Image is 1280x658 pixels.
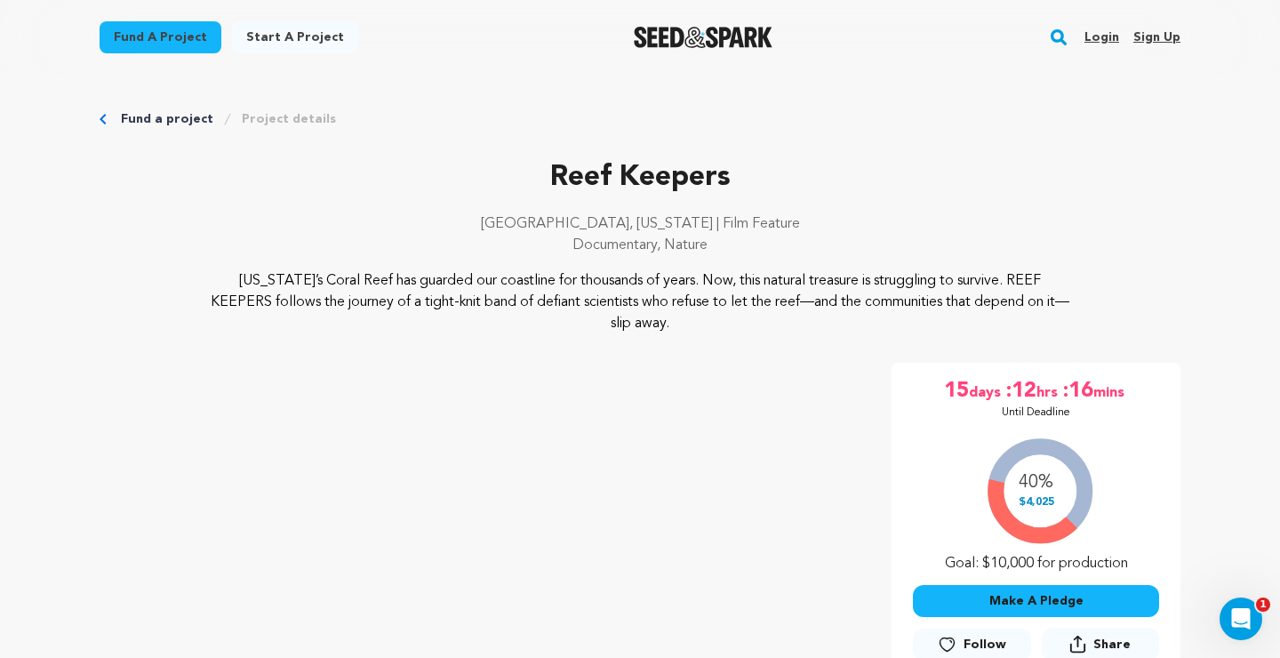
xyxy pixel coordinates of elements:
[1133,23,1180,52] a: Sign up
[232,21,358,53] a: Start a project
[1220,598,1262,640] iframe: Intercom live chat
[1093,636,1131,654] span: Share
[913,585,1159,617] button: Make A Pledge
[100,156,1180,199] p: Reef Keepers
[242,110,336,128] a: Project details
[944,377,969,405] span: 15
[964,636,1006,654] span: Follow
[208,270,1073,334] p: [US_STATE]’s Coral Reef has guarded our coastline for thousands of years. Now, this natural treas...
[634,27,773,48] a: Seed&Spark Homepage
[634,27,773,48] img: Seed&Spark Logo Dark Mode
[1036,377,1061,405] span: hrs
[1093,377,1128,405] span: mins
[1004,377,1036,405] span: :12
[1061,377,1093,405] span: :16
[969,377,1004,405] span: days
[121,110,213,128] a: Fund a project
[100,213,1180,235] p: [GEOGRAPHIC_DATA], [US_STATE] | Film Feature
[100,110,1180,128] div: Breadcrumb
[100,235,1180,256] p: Documentary, Nature
[1256,598,1270,612] span: 1
[1002,405,1070,420] p: Until Deadline
[1084,23,1119,52] a: Login
[100,21,221,53] a: Fund a project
